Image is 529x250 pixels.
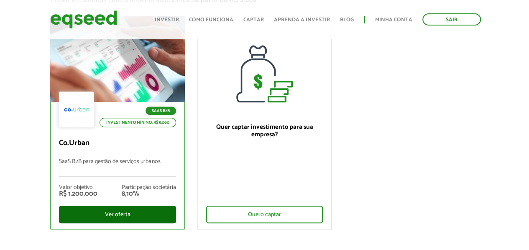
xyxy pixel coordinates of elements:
[59,139,176,148] p: Co.Urban
[155,17,179,23] a: Investir
[243,17,264,23] a: Captar
[50,16,184,230] a: SaaS B2B Investimento mínimo: R$ 5.000 Co.Urban SaaS B2B para gestão de serviços urbanos Valor ob...
[100,118,176,127] p: Investimento mínimo: R$ 5.000
[422,13,481,26] a: Sair
[59,158,176,176] p: SaaS B2B para gestão de serviços urbanos
[59,191,97,197] div: R$ 1.200.000
[50,8,117,31] img: EqSeed
[197,16,332,230] a: Quer captar investimento para sua empresa? Quero captar
[340,17,354,23] a: Blog
[206,206,323,223] div: Quero captar
[206,123,323,138] p: Quer captar investimento para sua empresa?
[59,206,176,223] div: Ver oferta
[59,185,97,191] div: Valor objetivo
[146,107,176,115] p: SaaS B2B
[375,17,412,23] a: Minha conta
[274,17,330,23] a: Aprenda a investir
[122,185,176,191] div: Participação societária
[189,17,233,23] a: Como funciona
[122,191,176,197] div: 8,10%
